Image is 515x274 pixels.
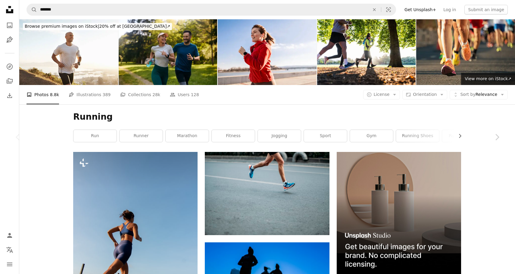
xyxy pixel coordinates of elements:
[4,61,16,73] a: Explore
[381,4,396,15] button: Visual search
[402,90,447,99] button: Orientation
[19,19,176,34] a: Browse premium images on iStock|20% off at [GEOGRAPHIC_DATA]↗
[166,130,209,142] a: marathon
[461,73,515,85] a: View more on iStock↗
[4,244,16,256] button: Language
[119,19,217,85] img: Cheerful athletic couple jogging through the park.
[4,258,16,270] button: Menu
[73,130,117,142] a: run
[4,75,16,87] a: Collections
[25,24,170,29] span: 20% off at [GEOGRAPHIC_DATA] ↗
[69,85,111,104] a: Illustrations 389
[73,112,461,122] h1: Running
[479,108,515,166] a: Next
[120,85,160,104] a: Collections 28k
[317,19,416,85] img: Sports team
[152,91,160,98] span: 28k
[442,130,485,142] a: running track
[450,90,508,99] button: Sort byRelevance
[218,19,317,85] img: Smiles in Motion
[73,243,198,248] a: a woman running on a road with a sky background
[170,85,199,104] a: Users 128
[304,130,347,142] a: sport
[27,4,396,16] form: Find visuals sitewide
[4,19,16,31] a: Photos
[374,92,390,97] span: License
[401,5,440,14] a: Get Unsplash+
[258,130,301,142] a: jogging
[4,34,16,46] a: Illustrations
[205,191,329,196] a: pair of blue-and-white Adidas running shoes
[440,5,460,14] a: Log in
[413,92,437,97] span: Orientation
[212,130,255,142] a: fitness
[25,24,99,29] span: Browse premium images on iStock |
[27,4,37,15] button: Search Unsplash
[103,91,111,98] span: 389
[363,90,400,99] button: License
[191,91,199,98] span: 128
[460,92,475,97] span: Sort by
[4,229,16,241] a: Log in / Sign up
[120,130,163,142] a: runner
[460,92,497,98] span: Relevance
[416,19,515,85] img: Marathon running race
[454,130,461,142] button: scroll list to the right
[396,130,439,142] a: running shoes
[205,152,329,235] img: pair of blue-and-white Adidas running shoes
[4,90,16,102] a: Download History
[465,76,511,81] span: View more on iStock ↗
[368,4,381,15] button: Clear
[464,5,508,14] button: Submit an image
[350,130,393,142] a: gym
[19,19,118,85] img: I have the freedom to choose my running ground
